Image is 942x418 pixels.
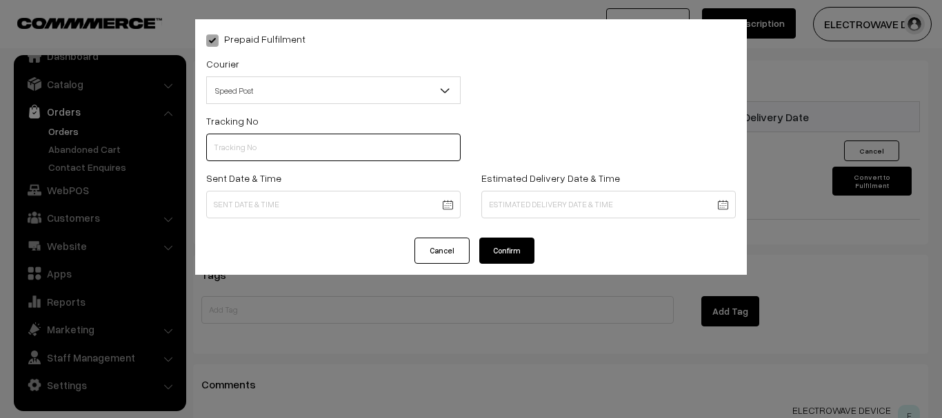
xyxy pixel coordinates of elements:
label: Sent Date & Time [206,171,281,185]
label: Estimated Delivery Date & Time [481,171,620,185]
span: Speed Post [206,76,461,104]
input: Sent Date & Time [206,191,461,218]
button: Cancel [414,238,470,264]
span: Speed Post [207,79,460,103]
label: Courier [206,56,239,71]
label: Tracking No [206,114,259,128]
input: Tracking No [206,134,461,161]
label: Prepaid Fulfilment [206,32,305,46]
button: Confirm [479,238,534,264]
input: Estimated Delivery Date & Time [481,191,736,218]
